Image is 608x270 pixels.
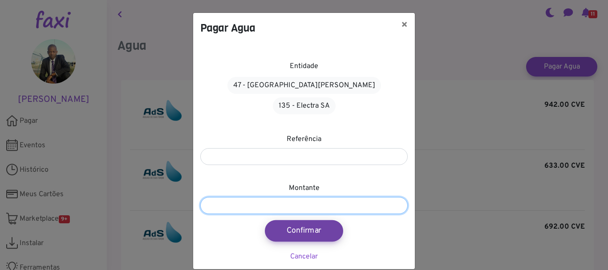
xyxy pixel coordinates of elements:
[290,61,318,72] label: Entidade
[289,183,320,193] label: Montante
[265,220,343,242] button: Confirmar
[273,97,336,114] a: 135 - Electra SA
[200,20,255,36] h4: Pagar Agua
[227,77,381,94] a: 47 - [GEOGRAPHIC_DATA][PERSON_NAME]
[287,134,321,145] label: Referência
[394,13,415,38] button: ×
[290,252,318,261] a: Cancelar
